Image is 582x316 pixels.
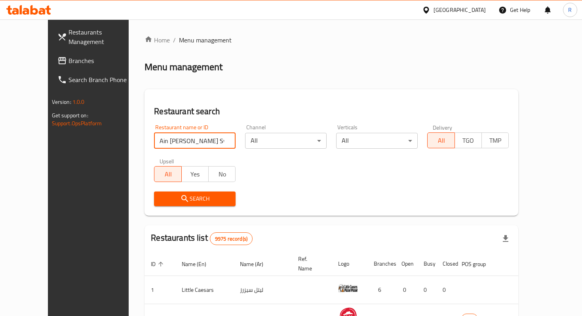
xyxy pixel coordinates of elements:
[52,97,71,107] span: Version:
[154,166,181,182] button: All
[332,252,367,276] th: Logo
[68,27,139,46] span: Restaurants Management
[185,169,205,180] span: Yes
[462,259,496,269] span: POS group
[455,132,482,148] button: TGO
[151,232,253,245] h2: Restaurants list
[154,133,236,149] input: Search for restaurant name or ID..
[173,35,176,45] li: /
[210,235,252,243] span: 9975 record(s)
[181,166,209,182] button: Yes
[182,259,217,269] span: Name (En)
[72,97,85,107] span: 1.0.0
[51,23,145,51] a: Restaurants Management
[234,276,292,304] td: ليتل سيزرز
[145,35,170,45] a: Home
[427,132,455,148] button: All
[336,133,418,149] div: All
[160,194,229,204] span: Search
[160,158,174,164] label: Upsell
[434,6,486,14] div: [GEOGRAPHIC_DATA]
[481,132,509,148] button: TMP
[417,276,436,304] td: 0
[68,56,139,65] span: Branches
[458,135,479,146] span: TGO
[52,118,102,128] a: Support.OpsPlatform
[154,192,236,206] button: Search
[436,276,455,304] td: 0
[395,252,417,276] th: Open
[158,169,178,180] span: All
[212,169,232,180] span: No
[179,35,232,45] span: Menu management
[51,70,145,89] a: Search Branch Phone
[395,276,417,304] td: 0
[145,61,223,73] h2: Menu management
[417,252,436,276] th: Busy
[154,105,509,117] h2: Restaurant search
[245,133,327,149] div: All
[436,252,455,276] th: Closed
[145,276,175,304] td: 1
[52,110,88,121] span: Get support on:
[151,259,166,269] span: ID
[496,229,515,248] div: Export file
[208,166,236,182] button: No
[485,135,506,146] span: TMP
[51,51,145,70] a: Branches
[145,35,518,45] nav: breadcrumb
[568,6,572,14] span: R
[175,276,234,304] td: Little Caesars
[367,276,395,304] td: 6
[338,278,358,298] img: Little Caesars
[210,232,253,245] div: Total records count
[68,75,139,84] span: Search Branch Phone
[240,259,274,269] span: Name (Ar)
[431,135,451,146] span: All
[298,254,322,273] span: Ref. Name
[433,124,453,130] label: Delivery
[367,252,395,276] th: Branches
